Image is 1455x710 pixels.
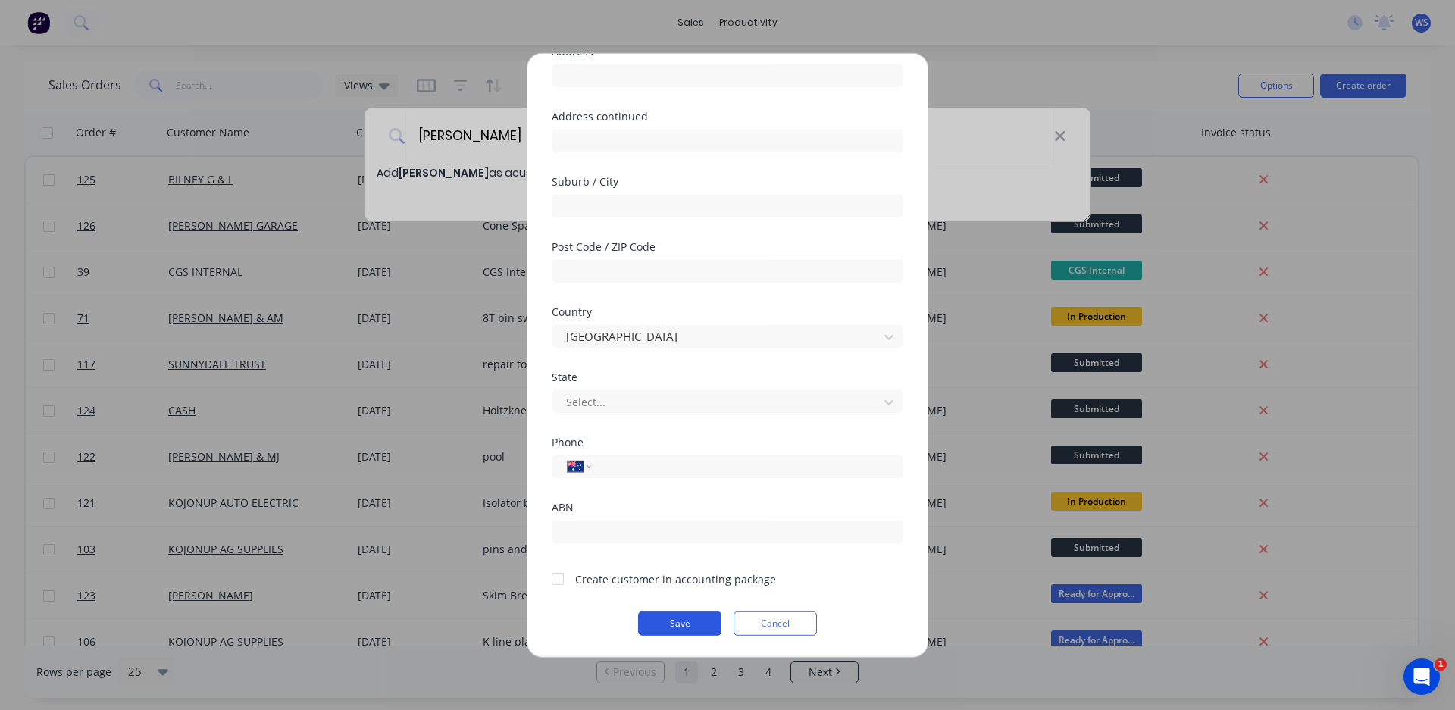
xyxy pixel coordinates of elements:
[552,45,903,56] div: Address
[552,436,903,447] div: Phone
[552,111,903,121] div: Address continued
[575,571,776,586] div: Create customer in accounting package
[552,306,903,317] div: Country
[1435,658,1447,671] span: 1
[734,611,817,635] button: Cancel
[638,611,721,635] button: Save
[552,371,903,382] div: State
[552,176,903,186] div: Suburb / City
[552,502,903,512] div: ABN
[552,241,903,252] div: Post Code / ZIP Code
[1403,658,1440,695] iframe: Intercom live chat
